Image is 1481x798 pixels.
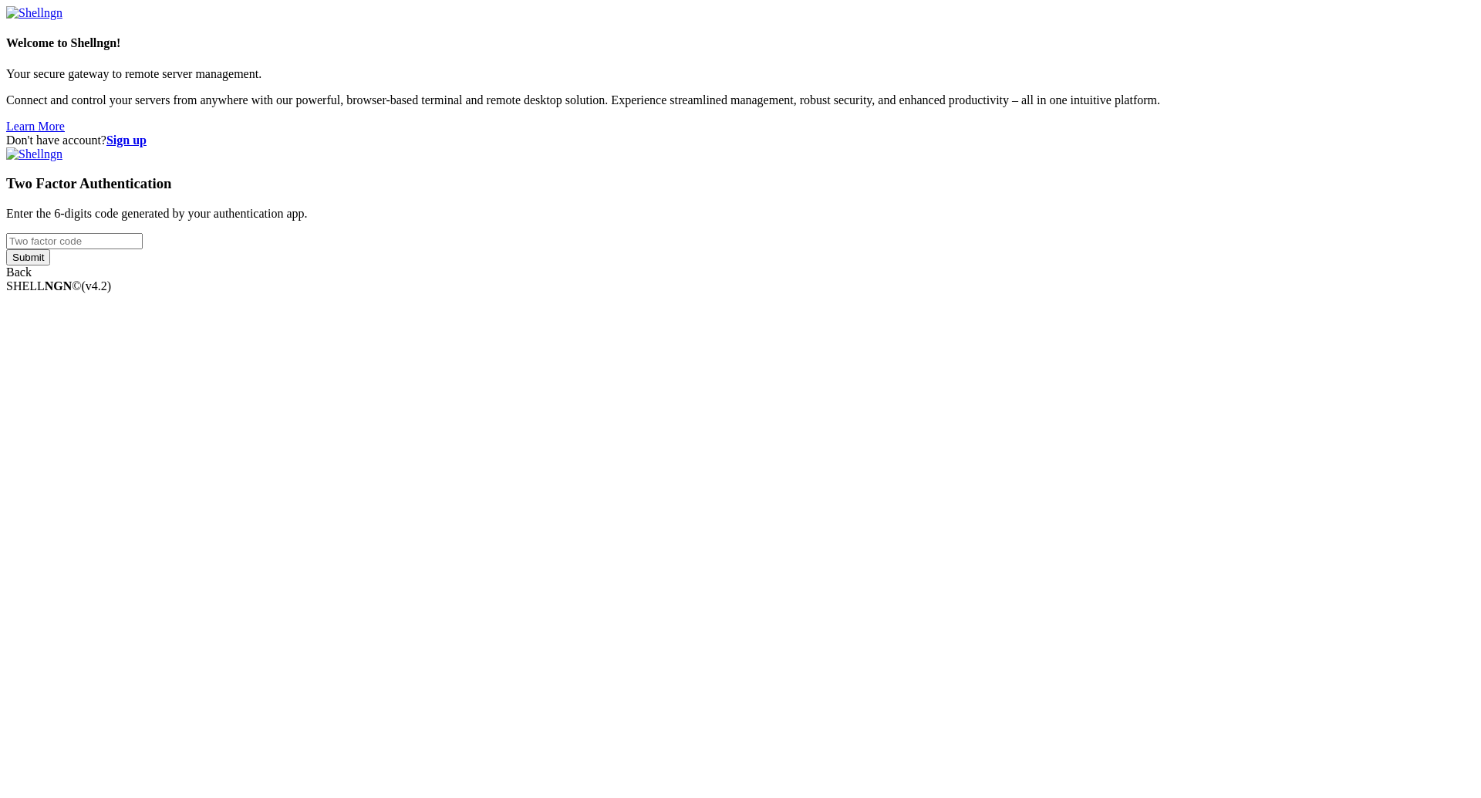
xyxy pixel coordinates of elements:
[6,207,1475,221] p: Enter the 6-digits code generated by your authentication app.
[106,134,147,147] a: Sign up
[6,120,65,133] a: Learn More
[6,36,1475,50] h4: Welcome to Shellngn!
[6,279,111,292] span: SHELL ©
[6,233,143,249] input: Two factor code
[6,249,50,265] input: Submit
[6,6,62,20] img: Shellngn
[6,265,32,279] a: Back
[6,67,1475,81] p: Your secure gateway to remote server management.
[6,175,1475,192] h3: Two Factor Authentication
[6,93,1475,107] p: Connect and control your servers from anywhere with our powerful, browser-based terminal and remo...
[6,134,1475,147] div: Don't have account?
[82,279,112,292] span: 4.2.0
[45,279,73,292] b: NGN
[6,147,62,161] img: Shellngn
